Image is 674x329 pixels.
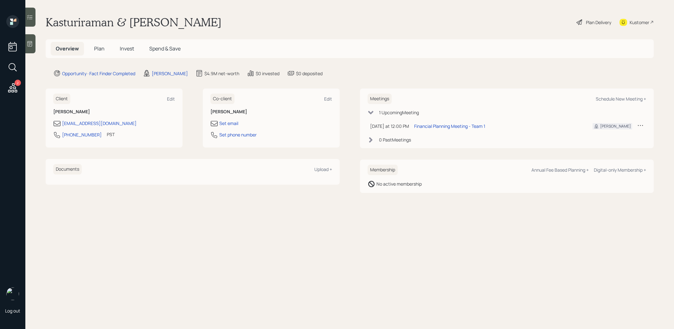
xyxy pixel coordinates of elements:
[370,123,409,129] div: [DATE] at 12:00 PM
[376,181,422,187] div: No active membership
[296,70,323,77] div: $0 deposited
[62,70,135,77] div: Opportunity · Fact Finder Completed
[630,19,649,26] div: Kustomer
[120,45,134,52] span: Invest
[5,308,20,314] div: Log out
[53,109,175,115] h6: [PERSON_NAME]
[62,131,102,138] div: [PHONE_NUMBER]
[531,167,589,173] div: Annual Fee Based Planning +
[368,94,392,104] h6: Meetings
[53,164,82,174] h6: Documents
[314,166,332,172] div: Upload +
[210,94,234,104] h6: Co-client
[167,96,175,102] div: Edit
[15,80,21,86] div: 2
[600,123,631,129] div: [PERSON_NAME]
[53,94,70,104] h6: Client
[6,287,19,300] img: treva-nostdahl-headshot.png
[46,15,221,29] h1: Kasturiraman & [PERSON_NAME]
[256,70,279,77] div: $0 invested
[219,120,238,127] div: Set email
[324,96,332,102] div: Edit
[62,120,137,127] div: [EMAIL_ADDRESS][DOMAIN_NAME]
[152,70,188,77] div: [PERSON_NAME]
[107,131,115,138] div: PST
[149,45,181,52] span: Spend & Save
[379,109,419,116] div: 1 Upcoming Meeting
[379,136,411,143] div: 0 Past Meeting s
[594,167,646,173] div: Digital-only Membership +
[219,131,257,138] div: Set phone number
[586,19,611,26] div: Plan Delivery
[596,96,646,102] div: Schedule New Meeting +
[368,165,398,175] h6: Membership
[210,109,332,115] h6: [PERSON_NAME]
[204,70,239,77] div: $4.9M net-worth
[414,123,485,129] div: Financial Planning Meeting - Team 1
[94,45,105,52] span: Plan
[56,45,79,52] span: Overview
